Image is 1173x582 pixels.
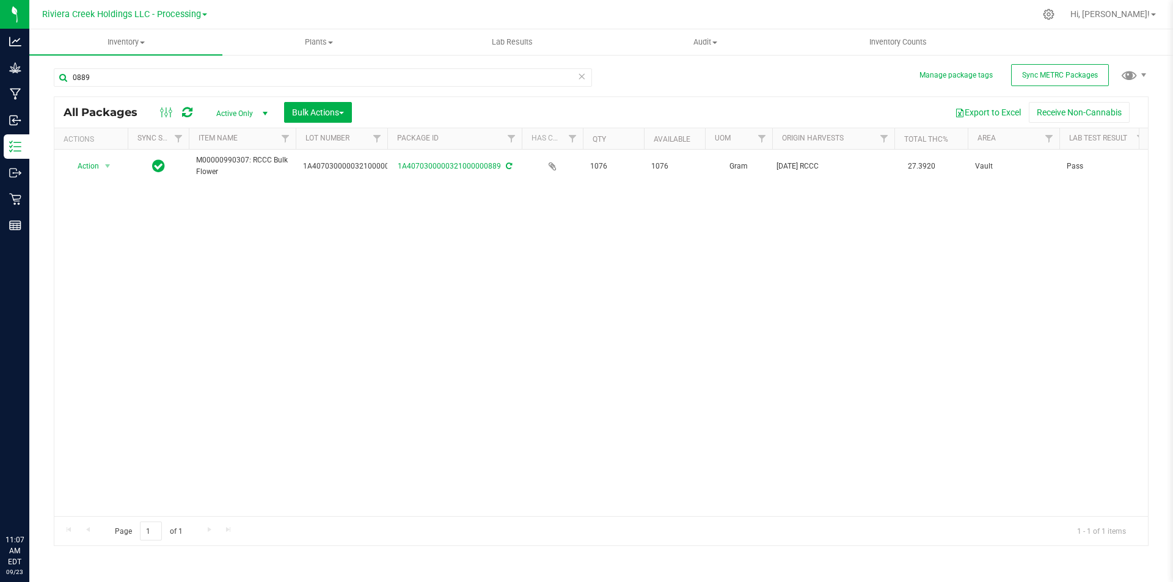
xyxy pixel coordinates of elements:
[9,219,21,231] inline-svg: Reports
[712,161,765,172] span: Gram
[1070,9,1150,19] span: Hi, [PERSON_NAME]!
[475,37,549,48] span: Lab Results
[169,128,189,149] a: Filter
[590,161,637,172] span: 1076
[67,158,100,175] span: Action
[593,135,606,144] a: Qty
[5,567,24,577] p: 09/23
[29,29,222,55] a: Inventory
[502,128,522,149] a: Filter
[1067,522,1136,540] span: 1 - 1 of 1 items
[522,128,583,150] th: Has COA
[367,128,387,149] a: Filter
[874,128,894,149] a: Filter
[563,128,583,149] a: Filter
[9,114,21,126] inline-svg: Inbound
[1022,71,1098,79] span: Sync METRC Packages
[9,35,21,48] inline-svg: Analytics
[654,135,690,144] a: Available
[305,134,349,142] a: Lot Number
[137,134,185,142] a: Sync Status
[609,37,801,48] span: Audit
[9,193,21,205] inline-svg: Retail
[415,29,608,55] a: Lab Results
[919,70,993,81] button: Manage package tags
[9,88,21,100] inline-svg: Manufacturing
[292,107,344,117] span: Bulk Actions
[397,134,439,142] a: Package ID
[9,167,21,179] inline-svg: Outbound
[902,158,941,175] span: 27.3920
[64,135,123,144] div: Actions
[104,522,192,540] span: Page of 1
[504,162,512,170] span: Sync from Compliance System
[1041,9,1056,20] div: Manage settings
[29,37,222,48] span: Inventory
[223,37,415,48] span: Plants
[303,161,406,172] span: 1A4070300000321000000889
[64,106,150,119] span: All Packages
[152,158,165,175] span: In Sync
[975,161,1052,172] span: Vault
[1131,128,1151,149] a: Filter
[222,29,415,55] a: Plants
[5,534,24,567] p: 11:07 AM EDT
[904,135,948,144] a: Total THC%
[577,68,586,84] span: Clear
[9,140,21,153] inline-svg: Inventory
[651,161,698,172] span: 1076
[782,134,844,142] a: Origin Harvests
[100,158,115,175] span: select
[42,9,201,20] span: Riviera Creek Holdings LLC - Processing
[398,162,501,170] a: 1A4070300000321000000889
[853,37,943,48] span: Inventory Counts
[715,134,731,142] a: UOM
[276,128,296,149] a: Filter
[777,161,891,172] div: Value 1: 2025-05-27 RCCC
[1067,161,1144,172] span: Pass
[802,29,995,55] a: Inventory Counts
[54,68,592,87] input: Search Package ID, Item Name, SKU, Lot or Part Number...
[284,102,352,123] button: Bulk Actions
[1029,102,1130,123] button: Receive Non-Cannabis
[977,134,996,142] a: Area
[196,155,288,178] span: M00000990307: RCCC Bulk Flower
[9,62,21,74] inline-svg: Grow
[608,29,802,55] a: Audit
[199,134,238,142] a: Item Name
[752,128,772,149] a: Filter
[140,522,162,540] input: 1
[1011,64,1109,86] button: Sync METRC Packages
[1069,134,1127,142] a: Lab Test Result
[947,102,1029,123] button: Export to Excel
[12,484,49,521] iframe: Resource center
[1039,128,1059,149] a: Filter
